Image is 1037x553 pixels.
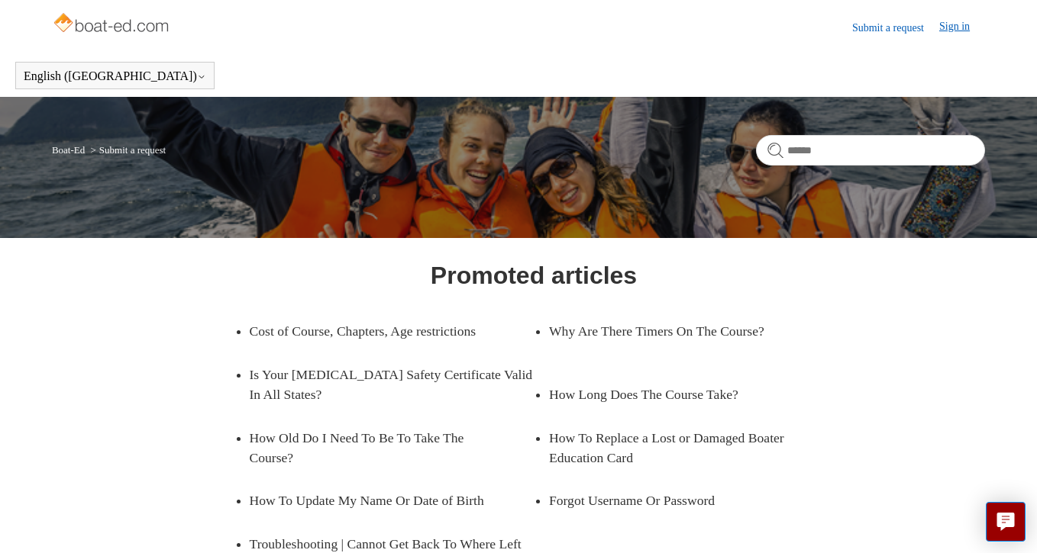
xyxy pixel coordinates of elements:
a: Cost of Course, Chapters, Age restrictions [250,310,511,352]
button: English ([GEOGRAPHIC_DATA]) [24,69,206,83]
a: Forgot Username Or Password [549,479,810,522]
a: How To Update My Name Or Date of Birth [250,479,511,522]
li: Boat-Ed [52,144,88,156]
a: Submit a request [852,20,939,36]
li: Submit a request [87,144,166,156]
img: Boat-Ed Help Center home page [52,9,173,40]
a: Is Your [MEDICAL_DATA] Safety Certificate Valid In All States? [250,353,534,416]
a: Why Are There Timers On The Course? [549,310,810,352]
a: How Long Does The Course Take? [549,373,810,416]
h1: Promoted articles [431,257,637,294]
a: How Old Do I Need To Be To Take The Course? [250,416,511,480]
a: Boat-Ed [52,144,85,156]
input: Search [756,135,985,166]
a: How To Replace a Lost or Damaged Boater Education Card [549,416,833,480]
a: Sign in [939,18,985,37]
button: Live chat [986,502,1026,542]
